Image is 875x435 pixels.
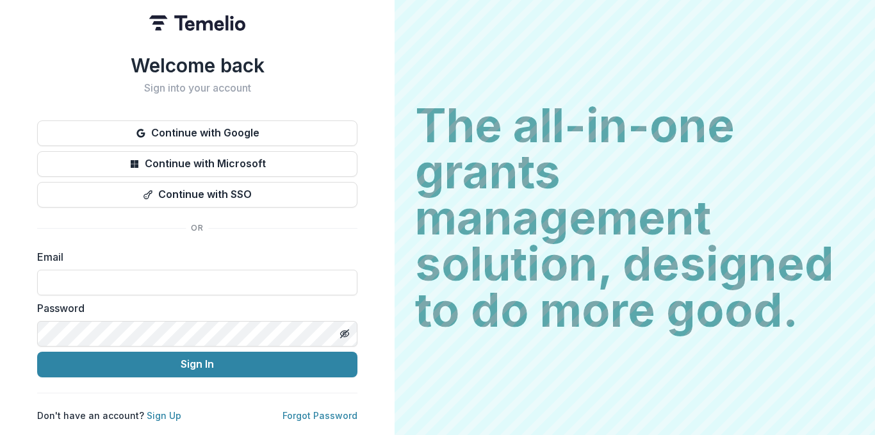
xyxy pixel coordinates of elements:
img: Temelio [149,15,245,31]
button: Continue with Google [37,120,357,146]
button: Sign In [37,352,357,377]
p: Don't have an account? [37,409,181,422]
label: Email [37,249,350,265]
button: Continue with SSO [37,182,357,208]
h2: Sign into your account [37,82,357,94]
h1: Welcome back [37,54,357,77]
button: Continue with Microsoft [37,151,357,177]
button: Toggle password visibility [334,324,355,344]
a: Sign Up [147,410,181,421]
label: Password [37,300,350,316]
a: Forgot Password [282,410,357,421]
